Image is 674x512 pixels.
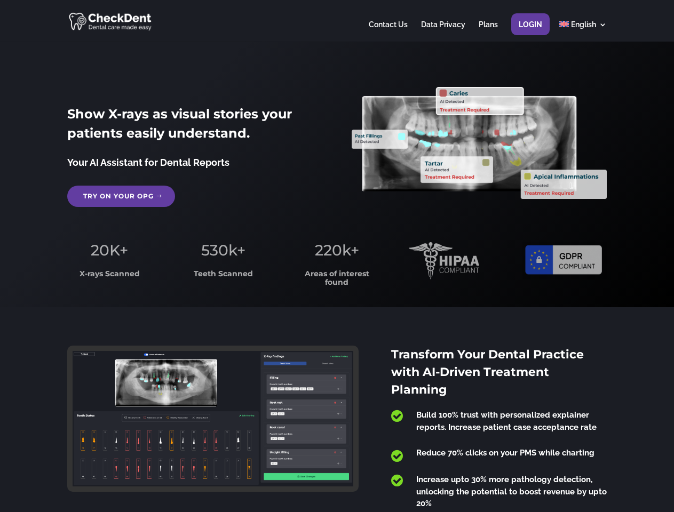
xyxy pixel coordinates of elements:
[201,241,245,259] span: 530k+
[559,21,607,42] a: English
[315,241,359,259] span: 220k+
[352,87,606,199] img: X_Ray_annotated
[416,410,597,432] span: Build 100% trust with personalized explainer reports. Increase patient case acceptance rate
[479,21,498,42] a: Plans
[571,20,596,29] span: English
[67,105,322,148] h2: Show X-rays as visual stories your patients easily understand.
[416,475,607,508] span: Increase upto 30% more pathology detection, unlocking the potential to boost revenue by upto 20%
[391,474,403,487] span: 
[67,186,175,207] a: Try on your OPG
[67,157,229,168] span: Your AI Assistant for Dental Reports
[69,11,153,31] img: CheckDent AI
[391,449,403,463] span: 
[295,270,379,292] h3: Areas of interest found
[391,347,584,397] span: Transform Your Dental Practice with AI-Driven Treatment Planning
[519,21,542,42] a: Login
[391,409,403,423] span: 
[91,241,128,259] span: 20K+
[416,448,594,458] span: Reduce 70% clicks on your PMS while charting
[369,21,408,42] a: Contact Us
[421,21,465,42] a: Data Privacy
